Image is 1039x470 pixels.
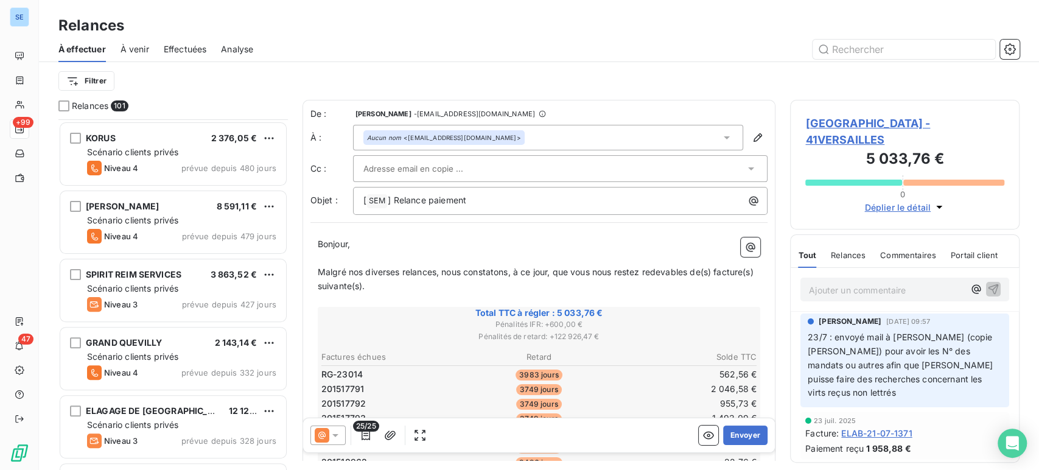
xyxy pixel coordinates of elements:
span: 1 958,88 € [866,442,911,455]
span: prévue depuis 479 jours [182,231,276,241]
span: Bonjour, [318,239,350,249]
span: 3749 jours [516,413,562,424]
span: 2 143,14 € [215,337,257,348]
span: prévue depuis 480 jours [181,163,276,173]
td: 955,73 € [612,397,757,410]
button: Envoyer [723,426,768,445]
th: Factures échues [321,351,466,363]
td: 22,76 € [612,455,757,469]
span: 201518962 [321,456,367,468]
span: 201517793 [321,412,366,424]
span: Scénario clients privés [87,147,178,157]
span: 201517791 [321,383,364,395]
span: Scénario clients privés [87,215,178,225]
span: Niveau 3 [104,300,138,309]
span: 3983 jours [516,370,562,381]
span: +99 [13,117,33,128]
span: ELAB-21-07-1371 [841,427,912,440]
span: Total TTC à régler : 5 033,76 € [320,307,759,319]
button: Filtrer [58,71,114,91]
span: À effectuer [58,43,106,55]
span: 2 376,05 € [211,133,257,143]
span: 101 [111,100,128,111]
span: prévue depuis 332 jours [181,368,276,377]
span: ELAGAGE DE [GEOGRAPHIC_DATA] SUIVI ARBORICOLE [86,405,315,416]
td: 562,56 € [612,368,757,381]
span: 47 [18,334,33,345]
td: 1 493,09 € [612,412,757,425]
span: Effectuées [164,43,207,55]
button: Déplier le détail [861,200,949,214]
span: 12 120,00 € [229,405,278,416]
img: Logo LeanPay [10,443,29,463]
span: Malgré nos diverses relances, nous constatons, à ce jour, que vous nous restez redevables de(s) f... [318,267,756,291]
h3: Relances [58,15,124,37]
span: KORUS [86,133,116,143]
input: Adresse email en copie ... [363,160,494,178]
span: 201517792 [321,398,366,410]
span: SEM [367,194,387,208]
span: 23/7 : envoyé mail à [PERSON_NAME] (copie [PERSON_NAME]) pour avoir les N° des mandats ou autres ... [808,332,995,398]
span: GRAND QUEVILLY [86,337,162,348]
th: Solde TTC [612,351,757,363]
span: Portail client [951,250,998,260]
span: 8 591,11 € [217,201,257,211]
span: De : [310,108,353,120]
span: Scénario clients privés [87,283,178,293]
span: Pénalités IFR : + 600,00 € [320,319,759,330]
span: [PERSON_NAME] [355,110,411,118]
span: prévue depuis 328 jours [181,436,276,446]
span: Niveau 4 [104,163,138,173]
div: Open Intercom Messenger [998,429,1027,458]
span: Scénario clients privés [87,351,178,362]
span: - [EMAIL_ADDRESS][DOMAIN_NAME] [414,110,535,118]
h3: 5 033,76 € [805,148,1004,172]
span: Relances [72,100,108,112]
span: [GEOGRAPHIC_DATA] - 41VERSAILLES [805,115,1004,148]
div: <[EMAIL_ADDRESS][DOMAIN_NAME]> [367,133,521,142]
span: Analyse [221,43,253,55]
span: Scénario clients privés [87,419,178,430]
td: 2 046,58 € [612,382,757,396]
span: [ [363,195,366,205]
span: [PERSON_NAME] [86,201,159,211]
span: 3496 jours [516,457,562,468]
span: 23 juil. 2025 [814,417,856,424]
span: [DATE] 09:57 [886,318,930,325]
label: À : [310,132,353,144]
span: Relances [831,250,866,260]
div: SE [10,7,29,27]
span: 3749 jours [516,399,562,410]
span: Paiement reçu [805,442,864,455]
input: Rechercher [813,40,995,59]
span: Niveau 4 [104,231,138,241]
a: +99 [10,119,29,139]
em: Aucun nom [367,133,401,142]
span: À venir [121,43,149,55]
span: 0 [900,189,905,199]
span: RG-23014 [321,368,363,381]
div: grid [58,119,288,470]
span: Objet : [310,195,338,205]
span: ] Relance paiement [388,195,466,205]
span: Niveau 4 [104,368,138,377]
span: Déplier le détail [864,201,931,214]
span: prévue depuis 427 jours [182,300,276,309]
th: Retard [467,351,612,363]
span: Commentaires [880,250,936,260]
span: Tout [798,250,816,260]
span: Pénalités de retard : + 122 926,47 € [320,331,759,342]
span: 25/25 [353,421,379,432]
span: [PERSON_NAME] [819,316,881,327]
span: SPIRIT REIM SERVICES [86,269,181,279]
span: Niveau 3 [104,436,138,446]
span: Facture : [805,427,839,440]
span: 3 863,52 € [211,269,257,279]
span: 3749 jours [516,384,562,395]
label: Cc : [310,163,353,175]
